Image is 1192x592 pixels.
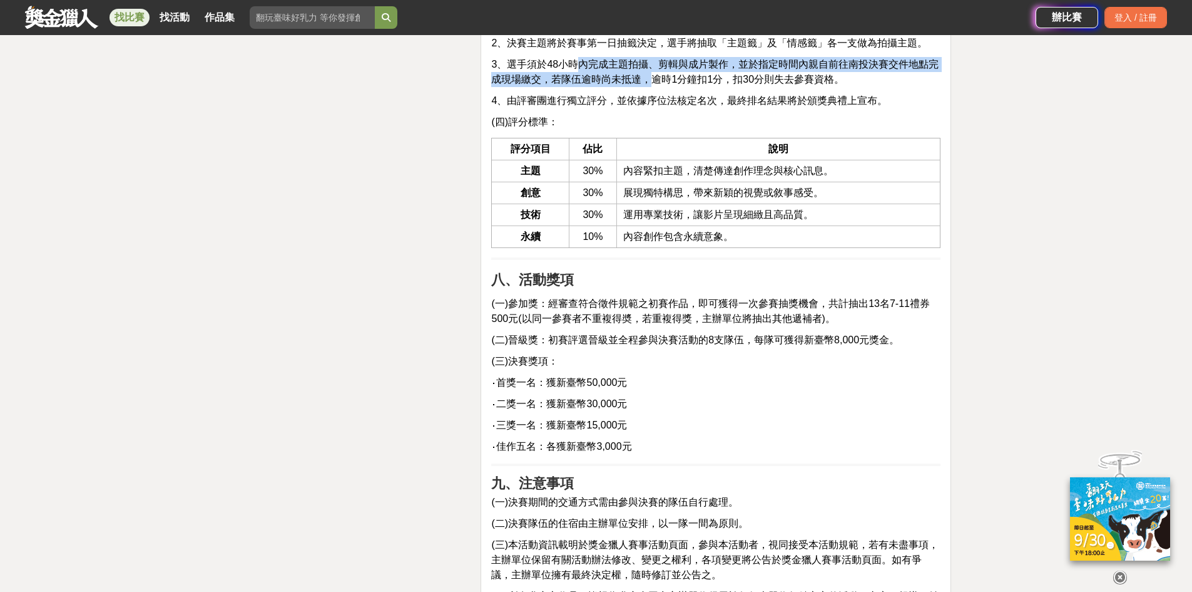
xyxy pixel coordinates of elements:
[521,209,541,220] span: 技術
[491,298,929,324] span: (一)參加獎：經審查符合徵件規範之初賽作品，即可獲得一次參賽抽獎機會，共計抽出13名7-11禮券500元(以同一參賽者不重複得奬，若重複得獎，主辦單位將抽出其他遞補者)。
[491,539,939,580] span: (三)本活動資訊載明於獎金獵人賽事活動頁面，參與本活動者，視同接受本活動規範，若有未盡事項，主辦單位保留有關活動辦法修改、變更之權利，各項變更將公告於獎金獵人賽事活動頁面。如有爭議，主辦單位擁有...
[521,165,541,176] span: 主題
[491,377,627,388] span: ‧首獎一名：獲新臺幣50,000元
[491,335,899,345] span: (二)晉級獎：初賽評選晉級並全程參與決賽活動的8支隊伍，每隊可獲得新臺幣8,000元獎金。
[491,420,627,430] span: ‧三獎一名：獲新臺幣15,000元
[250,6,375,29] input: 翻玩臺味好乳力 等你發揮創意！
[623,187,823,198] span: 展現獨特構思，帶來新穎的視覺或敘事感受。
[491,95,887,106] span: 4、由評審團進行獨立評分，並依據序位法核定名次，最終排名結果將於頒獎典禮上宣布。
[1104,7,1167,28] div: 登入 / 註冊
[200,9,240,26] a: 作品集
[491,38,927,48] span: 2、決賽主題將於賽事第一日抽籤決定，選手將抽取「主題籤」及「情感籤」各一支做為拍攝主題。
[110,9,150,26] a: 找比賽
[491,398,627,409] span: ‧二獎一名：獲新臺幣30,000元
[583,209,603,220] span: 30%
[623,209,813,220] span: 運用專業技術，讓影片呈現細緻且高品質。
[491,441,631,452] span: ‧佳作五名：各獲新臺幣3,000元
[491,475,574,491] strong: 九、注意事項
[491,272,574,288] strong: 八、活動獎項
[1036,7,1098,28] a: 辦比賽
[491,59,939,85] span: 3、選手須於48小時內完成主題拍攝、剪輯與成片製作，並於指定時間內親自前往南投決賽交件地點完成現場繳交，若隊伍逾時尚未抵達，逾時1分鐘扣1分，扣30分則失去參賽資格。
[491,497,738,507] span: (一)決賽期間的交通方式需由參與決賽的隊伍自行處理。
[521,187,541,198] span: 創意
[521,231,541,242] span: 永續
[623,231,733,242] span: 內容創作包含永續意象。
[491,117,558,127] span: (四)評分標準：
[155,9,195,26] a: 找活動
[623,165,833,176] span: 內容緊扣主題，清楚傳達創作理念與核心訊息。
[583,231,603,242] span: 10%
[491,356,558,366] span: (三)決賽獎項：
[511,143,551,154] span: 評分項目
[1070,477,1170,561] img: ff197300-f8ee-455f-a0ae-06a3645bc375.jpg
[583,143,603,154] span: 佔比
[583,165,603,176] span: 30%
[768,143,788,154] span: 說明
[583,187,603,198] span: 30%
[491,518,748,529] span: (二)決賽隊伍的住宿由主辦單位安排，以一隊一間為原則。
